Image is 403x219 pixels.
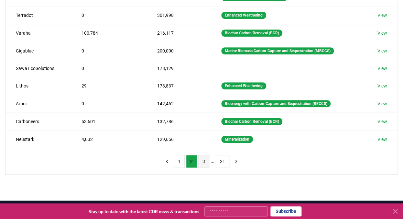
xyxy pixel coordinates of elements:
td: Carboneers [5,112,71,130]
td: 142,462 [147,95,211,112]
td: 178,129 [147,60,211,77]
td: 100,784 [71,24,147,42]
td: 200,000 [147,42,211,60]
td: 0 [71,95,147,112]
button: next page [231,155,242,168]
a: View [377,12,387,18]
td: 132,786 [147,112,211,130]
td: 301,998 [147,6,211,24]
div: Biochar Carbon Removal (BCR) [221,118,282,125]
td: Lithos [5,77,71,95]
td: 0 [71,42,147,60]
td: 4,032 [71,130,147,148]
td: 0 [71,6,147,24]
a: View [377,48,387,54]
td: 53,601 [71,112,147,130]
div: Enhanced Weathering [221,82,266,89]
td: Neustark [5,130,71,148]
div: Bioenergy with Carbon Capture and Sequestration (BECCS) [221,100,331,107]
a: View [377,118,387,125]
td: 29 [71,77,147,95]
a: View [377,83,387,89]
li: ... [211,157,214,165]
div: Marine Biomass Carbon Capture and Sequestration (MBCCS) [221,47,334,54]
td: 129,656 [147,130,211,148]
td: 173,837 [147,77,211,95]
button: 3 [198,155,209,168]
button: previous page [161,155,172,168]
a: View [377,30,387,36]
button: 1 [174,155,185,168]
button: 21 [216,155,229,168]
a: View [377,65,387,72]
div: Biochar Carbon Removal (BCR) [221,29,282,37]
a: View [377,136,387,143]
div: Mineralization [221,136,253,143]
td: Sawa EcoSolutions [5,60,71,77]
button: 2 [186,155,197,168]
td: Varaha [5,24,71,42]
td: 0 [71,60,147,77]
td: 216,117 [147,24,211,42]
div: Enhanced Weathering [221,12,266,19]
td: Arbor [5,95,71,112]
a: View [377,100,387,107]
td: Terradot [5,6,71,24]
td: Gigablue [5,42,71,60]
